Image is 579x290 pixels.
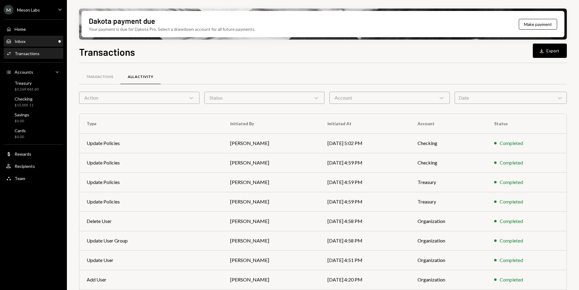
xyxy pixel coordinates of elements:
[79,46,135,58] h1: Transactions
[500,217,523,225] div: Completed
[410,153,487,172] td: Checking
[4,126,63,141] a: Cards$0.00
[89,16,155,26] div: Dakota payment due
[410,114,487,133] th: Account
[223,153,320,172] td: [PERSON_NAME]
[4,36,63,47] a: Inbox
[320,114,410,133] th: Initiated At
[500,256,523,264] div: Completed
[4,148,63,159] a: Rewards
[223,250,320,270] td: [PERSON_NAME]
[4,161,63,172] a: Recipients
[15,134,26,140] div: $0.00
[320,133,410,153] td: [DATE] 5:02 PM
[519,19,557,30] button: Make payment
[487,114,567,133] th: Status
[15,87,39,92] div: $3,269,865.60
[15,151,31,157] div: Rewards
[223,114,320,133] th: Initiated By
[79,153,223,172] td: Update Policies
[128,74,153,80] div: All Activity
[4,173,63,184] a: Team
[223,231,320,250] td: [PERSON_NAME]
[223,211,320,231] td: [PERSON_NAME]
[15,27,26,32] div: Home
[79,192,223,211] td: Update Policies
[15,112,29,117] div: Savings
[455,92,567,104] div: Date
[500,179,523,186] div: Completed
[329,92,450,104] div: Account
[15,164,35,169] div: Recipients
[410,172,487,192] td: Treasury
[89,26,255,32] div: Your payment is due for Dakota Pro. Select a drawdown account for all future payments.
[15,128,26,133] div: Cards
[79,250,223,270] td: Update User
[4,23,63,34] a: Home
[223,192,320,211] td: [PERSON_NAME]
[15,69,33,75] div: Accounts
[320,192,410,211] td: [DATE] 4:59 PM
[410,133,487,153] td: Checking
[410,192,487,211] td: Treasury
[500,237,523,244] div: Completed
[79,172,223,192] td: Update Policies
[15,51,40,56] div: Transactions
[15,176,25,181] div: Team
[4,94,63,109] a: Checking$13,005.11
[223,172,320,192] td: [PERSON_NAME]
[320,172,410,192] td: [DATE] 4:59 PM
[410,231,487,250] td: Organization
[410,250,487,270] td: Organization
[500,198,523,205] div: Completed
[79,270,223,289] td: Add User
[410,211,487,231] td: Organization
[15,96,33,101] div: Checking
[79,69,120,85] a: Transactions
[79,92,199,104] div: Action
[533,44,567,58] button: Export
[120,69,161,85] a: All Activity
[79,133,223,153] td: Update Policies
[86,74,113,80] div: Transactions
[79,114,223,133] th: Type
[79,231,223,250] td: Update User Group
[223,133,320,153] td: [PERSON_NAME]
[500,159,523,166] div: Completed
[15,118,29,124] div: $0.00
[17,7,40,12] div: Meson Labs
[223,270,320,289] td: [PERSON_NAME]
[4,66,63,77] a: Accounts
[204,92,325,104] div: Status
[4,5,13,15] div: M
[320,250,410,270] td: [DATE] 4:51 PM
[500,140,523,147] div: Completed
[320,153,410,172] td: [DATE] 4:59 PM
[410,270,487,289] td: Organization
[4,48,63,59] a: Transactions
[4,79,63,93] a: Treasury$3,269,865.60
[15,103,33,108] div: $13,005.11
[500,276,523,283] div: Completed
[4,110,63,125] a: Savings$0.00
[320,211,410,231] td: [DATE] 4:58 PM
[79,211,223,231] td: Delete User
[320,270,410,289] td: [DATE] 4:20 PM
[15,80,39,86] div: Treasury
[15,39,26,44] div: Inbox
[320,231,410,250] td: [DATE] 4:58 PM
